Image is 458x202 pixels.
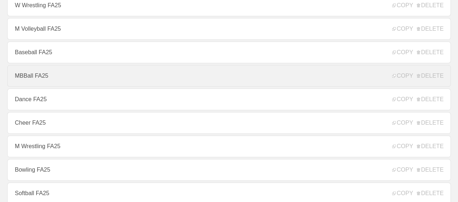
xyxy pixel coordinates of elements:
iframe: Chat Widget [422,167,458,202]
a: M Wrestling FA25 [7,136,451,157]
span: DELETE [417,2,444,9]
span: DELETE [417,143,444,150]
span: DELETE [417,73,444,79]
span: COPY [392,73,413,79]
span: COPY [392,2,413,9]
span: DELETE [417,190,444,197]
a: Bowling FA25 [7,159,451,181]
span: DELETE [417,96,444,103]
a: Baseball FA25 [7,42,451,63]
span: COPY [392,120,413,126]
span: DELETE [417,120,444,126]
span: DELETE [417,49,444,56]
a: Cheer FA25 [7,112,451,134]
span: COPY [392,49,413,56]
a: M Volleyball FA25 [7,18,451,40]
span: COPY [392,96,413,103]
span: COPY [392,143,413,150]
span: COPY [392,167,413,173]
span: DELETE [417,167,444,173]
span: DELETE [417,26,444,32]
span: COPY [392,26,413,32]
a: Dance FA25 [7,89,451,110]
a: MBBall FA25 [7,65,451,87]
span: COPY [392,190,413,197]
